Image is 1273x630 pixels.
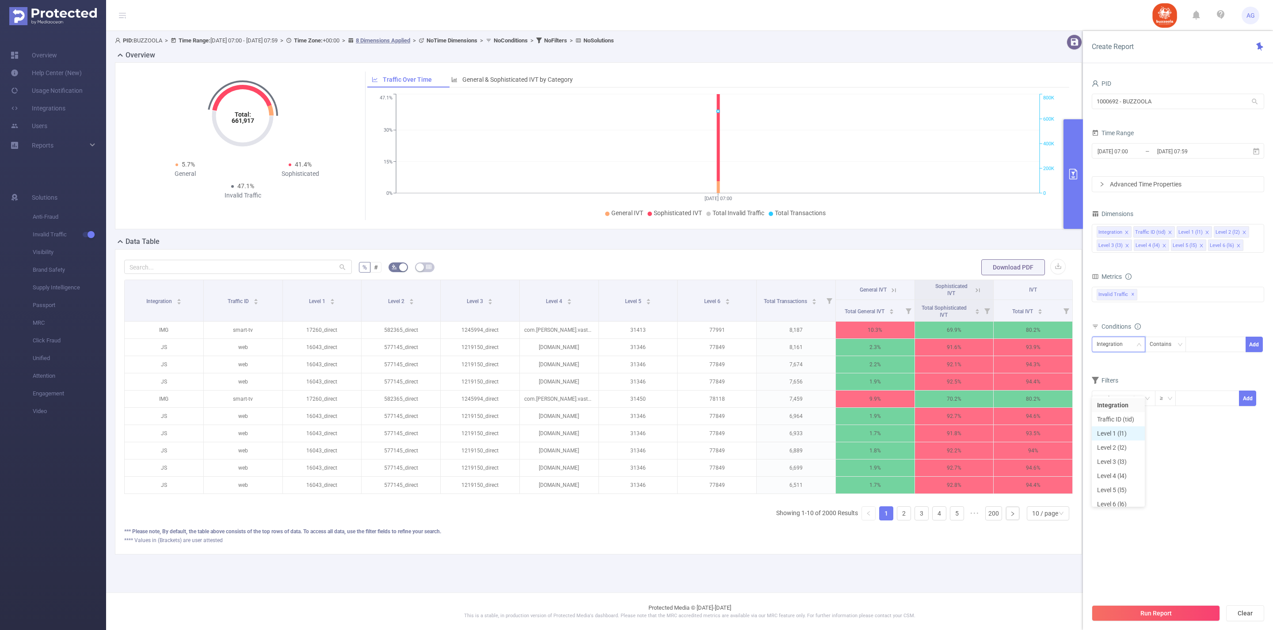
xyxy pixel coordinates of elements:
[441,408,519,425] p: 1219150_direct
[1177,226,1212,238] li: Level 1 (l1)
[860,287,887,293] span: General IVT
[678,391,756,407] p: 78118
[228,298,250,304] span: Traffic ID
[1168,230,1172,235] i: icon: close
[1092,210,1133,217] span: Dimensions
[567,37,576,44] span: >
[678,322,756,338] p: 77991
[204,322,282,338] p: smart-tv
[981,259,1045,275] button: Download PDF
[362,373,440,390] p: 577145_direct
[362,425,440,442] p: 577145_direct
[1029,287,1037,293] span: IVT
[836,322,915,338] p: 10.3%
[757,356,835,373] p: 7,674
[725,297,730,303] div: Sort
[1134,239,1169,251] li: Level 4 (l4)
[232,117,254,124] tspan: 661,917
[1097,145,1168,157] input: Start date
[975,311,980,313] i: icon: caret-down
[879,506,893,520] li: 1
[309,298,327,304] span: Level 1
[204,391,282,407] p: smart-tv
[176,301,181,304] i: icon: caret-down
[678,425,756,442] p: 77849
[283,322,362,338] p: 17260_direct
[1214,226,1249,238] li: Level 2 (l2)
[123,37,133,44] b: PID:
[126,236,160,247] h2: Data Table
[1242,230,1246,235] i: icon: close
[599,408,678,425] p: 31346
[283,408,362,425] p: 16043_direct
[520,373,598,390] p: [DOMAIN_NAME]
[125,425,203,442] p: JS
[33,402,106,420] span: Video
[33,349,106,367] span: Unified
[1097,289,1137,300] span: Invalid Traffic
[1125,243,1129,249] i: icon: close
[1006,506,1020,520] li: Next Page
[1092,377,1118,384] span: Filters
[994,425,1072,442] p: 93.5%
[488,297,493,300] i: icon: caret-up
[283,356,362,373] p: 16043_direct
[33,367,106,385] span: Attention
[362,408,440,425] p: 577145_direct
[1167,396,1173,402] i: icon: down
[915,339,994,356] p: 91.6%
[915,507,928,520] a: 3
[1101,323,1141,330] span: Conditions
[897,507,911,520] a: 2
[33,243,106,261] span: Visibility
[253,297,258,300] i: icon: caret-up
[1098,240,1123,251] div: Level 3 (l3)
[950,507,964,520] a: 5
[380,95,393,101] tspan: 47.1%
[520,322,598,338] p: com.[PERSON_NAME].vastushastraintelugu
[678,373,756,390] p: 77849
[836,442,915,459] p: 1.8%
[9,7,97,25] img: Protected Media
[1038,311,1043,313] i: icon: caret-down
[32,137,53,154] a: Reports
[384,127,393,133] tspan: 30%
[362,264,367,271] span: %
[204,373,282,390] p: web
[237,182,254,190] span: 47.1%
[1092,412,1145,426] li: Traffic ID (tid)
[410,37,419,44] span: >
[1156,145,1228,157] input: End date
[204,356,282,373] p: web
[283,339,362,356] p: 16043_direct
[125,322,203,338] p: IMG
[33,332,106,349] span: Click Fraud
[775,209,826,216] span: Total Transactions
[994,391,1072,407] p: 80.2%
[278,37,286,44] span: >
[1038,307,1043,310] i: icon: caret-up
[11,82,83,99] a: Usage Notification
[704,196,732,201] tspan: [DATE] 07:00
[836,356,915,373] p: 2.2%
[866,511,871,516] i: icon: left
[889,307,894,310] i: icon: caret-up
[1226,605,1264,621] button: Clear
[1092,273,1122,280] span: Metrics
[915,322,994,338] p: 69.9%
[283,373,362,390] p: 16043_direct
[392,264,397,269] i: icon: bg-colors
[388,298,406,304] span: Level 2
[253,297,259,303] div: Sort
[488,301,493,304] i: icon: caret-down
[441,425,519,442] p: 1219150_direct
[544,37,567,44] b: No Filters
[994,322,1072,338] p: 80.2%
[441,356,519,373] p: 1219150_direct
[372,76,378,83] i: icon: line-chart
[374,264,378,271] span: #
[33,208,106,226] span: Anti-Fraud
[599,442,678,459] p: 31346
[1010,511,1015,516] i: icon: right
[11,46,57,64] a: Overview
